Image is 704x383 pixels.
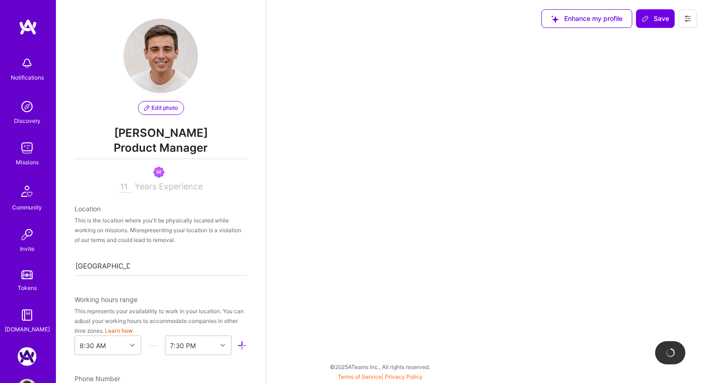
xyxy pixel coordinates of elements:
[75,204,247,214] div: Location
[338,373,382,380] a: Terms of Service
[80,341,106,350] div: 8:30 AM
[144,105,150,111] i: icon PencilPurple
[138,101,184,115] button: Edit photo
[11,73,44,82] div: Notifications
[385,373,423,380] a: Privacy Policy
[18,139,36,157] img: teamwork
[75,140,247,159] span: Product Manager
[18,97,36,116] img: discovery
[551,15,559,23] i: icon SuggestedTeams
[16,180,38,202] img: Community
[153,167,164,178] img: Been on Mission
[148,341,158,350] i: icon HorizontalInLineDivider
[130,343,135,348] i: icon Chevron
[220,343,225,348] i: icon Chevron
[123,19,198,93] img: User Avatar
[75,306,247,336] div: This represents your availability to work in your location. You can adjust your working hours to ...
[75,296,137,303] span: Working hours range
[5,324,50,334] div: [DOMAIN_NAME]
[541,9,632,28] button: Enhance my profile
[18,54,36,73] img: bell
[75,215,247,245] div: This is the location where you'll be physically located while working on missions. Misrepresentin...
[12,202,42,212] div: Community
[20,244,34,254] div: Invite
[551,14,622,23] span: Enhance my profile
[170,341,196,350] div: 7:30 PM
[18,347,36,366] img: A.Team: Google Calendar Integration Testing
[56,355,704,378] div: © 2025 ATeams Inc., All rights reserved.
[18,225,36,244] img: Invite
[119,181,131,193] input: XX
[144,104,178,112] span: Edit photo
[666,348,675,357] img: loading
[16,157,39,167] div: Missions
[135,181,203,191] span: Years Experience
[338,373,423,380] span: |
[75,126,247,140] span: [PERSON_NAME]
[21,270,33,279] img: tokens
[18,306,36,324] img: guide book
[19,19,37,35] img: logo
[15,347,39,366] a: A.Team: Google Calendar Integration Testing
[105,326,133,336] button: Learn how
[642,14,669,23] span: Save
[75,375,120,383] span: Phone Number
[18,283,37,293] div: Tokens
[14,116,41,126] div: Discovery
[636,9,675,28] button: Save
